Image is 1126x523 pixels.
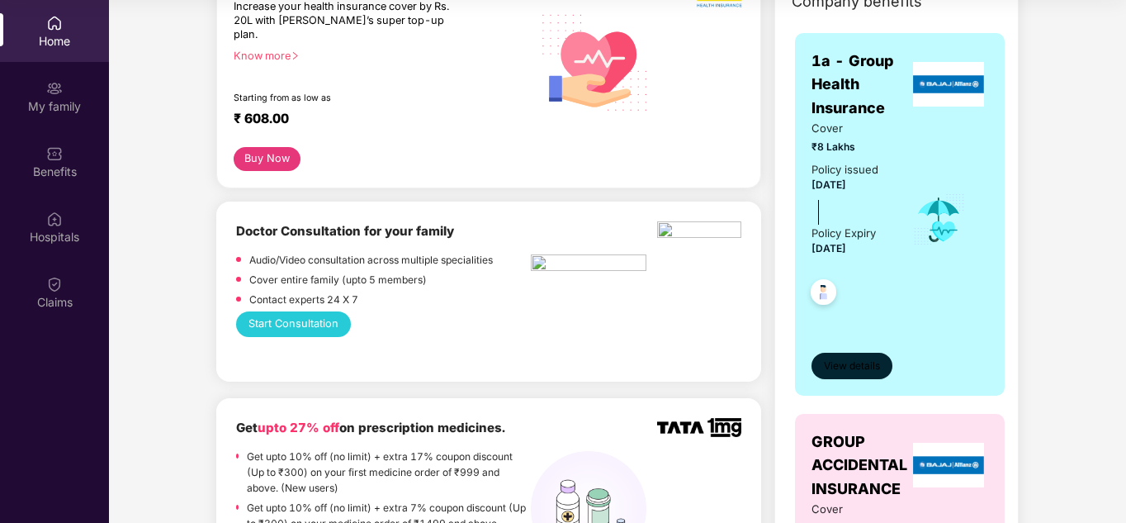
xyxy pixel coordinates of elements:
div: Policy issued [811,161,878,178]
span: right [291,51,300,60]
img: insurerLogo [913,62,984,107]
img: physica%20-%20Edited.png [657,221,741,243]
span: Cover [811,120,889,137]
div: Policy Expiry [811,225,876,242]
div: Starting from as low as [234,93,461,104]
span: ₹8 Lakhs [811,139,889,155]
span: 1a - Group Health Insurance [811,50,909,120]
p: Get upto 10% off (no limit) + extra 17% coupon discount (Up to ₹300) on your first medicine order... [247,449,531,496]
img: svg+xml;base64,PHN2ZyBpZD0iSG9tZSIgeG1sbnM9Imh0dHA6Ly93d3cudzMub3JnLzIwMDAvc3ZnIiB3aWR0aD0iMjAiIG... [46,15,63,31]
span: Cover [811,501,889,518]
img: icon [912,193,966,247]
img: svg+xml;base64,PHN2ZyB3aWR0aD0iMjAiIGhlaWdodD0iMjAiIHZpZXdCb3g9IjAgMCAyMCAyMCIgZmlsbD0ibm9uZSIgeG... [46,80,63,97]
img: svg+xml;base64,PHN2ZyBpZD0iSG9zcGl0YWxzIiB4bWxucz0iaHR0cDovL3d3dy53My5vcmcvMjAwMC9zdmciIHdpZHRoPS... [46,211,63,227]
img: svg+xml;base64,PHN2ZyBpZD0iQ2xhaW0iIHhtbG5zPSJodHRwOi8vd3d3LnczLm9yZy8yMDAwL3N2ZyIgd2lkdGg9IjIwIi... [46,276,63,292]
img: svg+xml;base64,PHN2ZyBpZD0iQmVuZWZpdHMiIHhtbG5zPSJodHRwOi8vd3d3LnczLm9yZy8yMDAwL3N2ZyIgd2lkdGg9Ij... [46,145,63,162]
p: Cover entire family (upto 5 members) [249,272,427,288]
b: Doctor Consultation for your family [236,223,454,239]
span: GROUP ACCIDENTAL INSURANCE [811,430,909,501]
div: ₹ 608.00 [234,111,515,131]
img: svg+xml;base64,PHN2ZyB4bWxucz0iaHR0cDovL3d3dy53My5vcmcvMjAwMC9zdmciIHdpZHRoPSI0OC45NDMiIGhlaWdodD... [803,274,844,315]
b: Get on prescription medicines. [236,420,505,435]
span: [DATE] [811,178,846,191]
p: Audio/Video consultation across multiple specialities [249,252,493,268]
span: [DATE] [811,242,846,254]
div: Know more [234,50,522,61]
img: TATA_1mg_Logo.png [657,418,741,437]
p: Contact experts 24 X 7 [249,292,358,307]
button: Buy Now [234,147,300,171]
button: Start Consultation [236,311,351,336]
img: pngtree-physiotherapy-physiotherapist-rehab-disability-stretching-png-image_6063262.png [531,254,646,276]
span: View details [824,359,880,374]
img: insurerLogo [913,443,984,487]
span: upto 27% off [258,420,339,435]
button: View details [811,353,892,379]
